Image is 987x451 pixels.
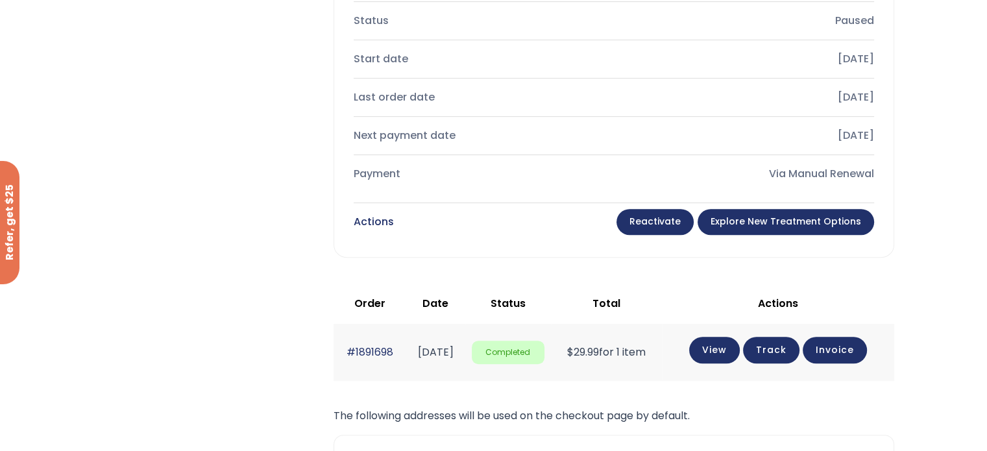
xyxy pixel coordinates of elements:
a: Invoice [803,337,867,363]
span: $ [567,345,574,360]
div: Payment [354,165,603,183]
span: 29.99 [567,345,599,360]
time: [DATE] [417,345,453,360]
span: Status [491,296,526,311]
div: Last order date [354,88,603,106]
div: Via Manual Renewal [624,165,874,183]
p: The following addresses will be used on the checkout page by default. [334,407,894,425]
a: View [689,337,740,363]
span: Total [592,296,620,311]
span: Completed [472,341,545,365]
span: Actions [758,296,798,311]
div: Next payment date [354,127,603,145]
span: Order [354,296,385,311]
div: [DATE] [624,88,874,106]
td: for 1 item [551,324,662,380]
div: Actions [354,213,394,231]
a: Explore New Treatment Options [698,209,874,235]
span: Date [422,296,448,311]
div: Status [354,12,603,30]
a: Reactivate [616,209,694,235]
div: Paused [624,12,874,30]
a: #1891698 [346,345,393,360]
a: Track [743,337,799,363]
div: Start date [354,50,603,68]
div: [DATE] [624,127,874,145]
div: [DATE] [624,50,874,68]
